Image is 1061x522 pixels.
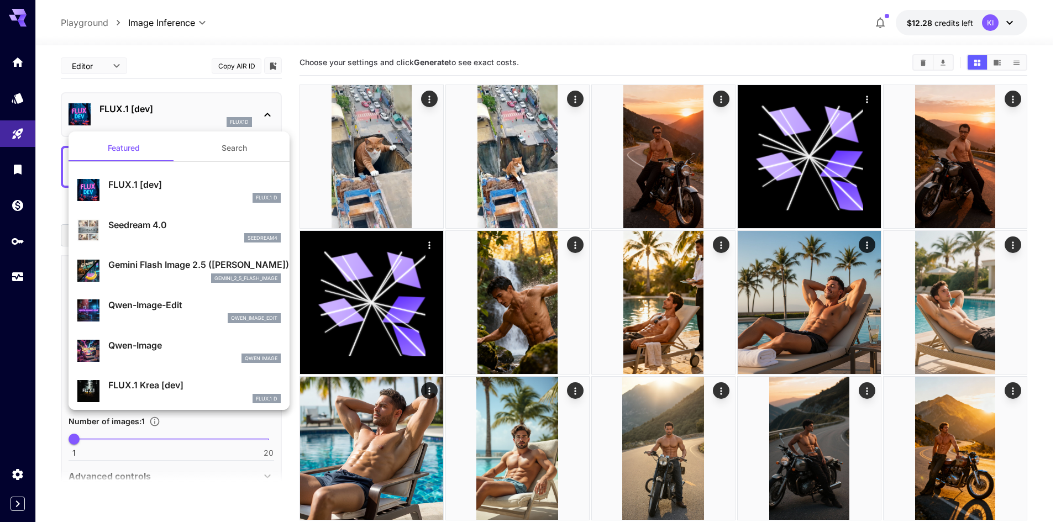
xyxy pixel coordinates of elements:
[214,275,277,282] p: gemini_2_5_flash_image
[77,173,281,207] div: FLUX.1 [dev]FLUX.1 D
[77,334,281,368] div: Qwen-ImageQwen Image
[231,314,277,322] p: qwen_image_edit
[108,339,281,352] p: Qwen-Image
[108,298,281,312] p: Qwen-Image-Edit
[77,374,281,408] div: FLUX.1 Krea [dev]FLUX.1 D
[108,218,281,231] p: Seedream 4.0
[256,194,277,202] p: FLUX.1 D
[69,135,179,161] button: Featured
[77,254,281,287] div: Gemini Flash Image 2.5 ([PERSON_NAME])gemini_2_5_flash_image
[248,234,277,242] p: seedream4
[179,135,290,161] button: Search
[256,395,277,403] p: FLUX.1 D
[245,355,277,362] p: Qwen Image
[77,294,281,328] div: Qwen-Image-Editqwen_image_edit
[108,258,281,271] p: Gemini Flash Image 2.5 ([PERSON_NAME])
[77,214,281,247] div: Seedream 4.0seedream4
[108,178,281,191] p: FLUX.1 [dev]
[108,378,281,392] p: FLUX.1 Krea [dev]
